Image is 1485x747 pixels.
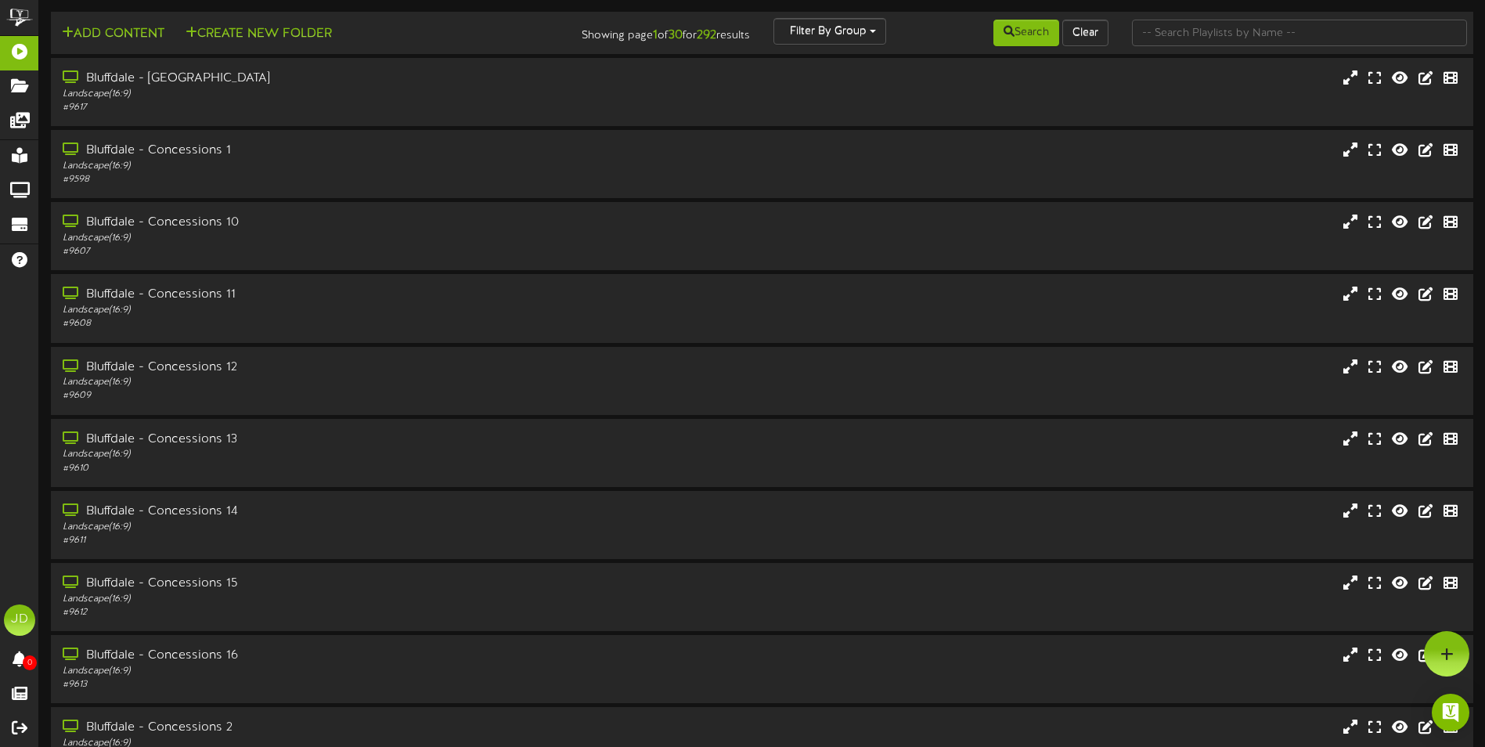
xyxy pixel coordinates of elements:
button: Clear [1062,20,1108,46]
div: Landscape ( 16:9 ) [63,88,632,101]
div: Landscape ( 16:9 ) [63,376,632,389]
strong: 30 [669,28,683,42]
div: # 9613 [63,678,632,691]
div: # 9612 [63,606,632,619]
strong: 292 [697,28,716,42]
button: Search [993,20,1059,46]
button: Filter By Group [773,18,886,45]
div: Bluffdale - Concessions 15 [63,575,632,593]
div: Landscape ( 16:9 ) [63,521,632,534]
div: Landscape ( 16:9 ) [63,593,632,606]
div: Bluffdale - Concessions 2 [63,719,632,737]
div: # 9609 [63,389,632,402]
div: # 9610 [63,462,632,475]
div: Landscape ( 16:9 ) [63,448,632,461]
input: -- Search Playlists by Name -- [1132,20,1467,46]
div: # 9617 [63,101,632,114]
div: Open Intercom Messenger [1432,694,1469,731]
div: Showing page of for results [523,18,762,45]
div: Bluffdale - Concessions 10 [63,214,632,232]
div: Bluffdale - Concessions 16 [63,647,632,665]
div: # 9607 [63,245,632,258]
div: JD [4,604,35,636]
div: Landscape ( 16:9 ) [63,232,632,245]
div: # 9608 [63,317,632,330]
div: Bluffdale - Concessions 11 [63,286,632,304]
div: Bluffdale - Concessions 12 [63,359,632,377]
div: Bluffdale - [GEOGRAPHIC_DATA] [63,70,632,88]
div: Landscape ( 16:9 ) [63,665,632,678]
div: # 9611 [63,534,632,547]
div: Landscape ( 16:9 ) [63,160,632,173]
div: Bluffdale - Concessions 13 [63,431,632,449]
strong: 1 [653,28,658,42]
button: Create New Folder [181,24,337,44]
div: Bluffdale - Concessions 1 [63,142,632,160]
div: Landscape ( 16:9 ) [63,304,632,317]
span: 0 [23,655,37,670]
div: # 9598 [63,173,632,186]
div: Bluffdale - Concessions 14 [63,503,632,521]
button: Add Content [57,24,169,44]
